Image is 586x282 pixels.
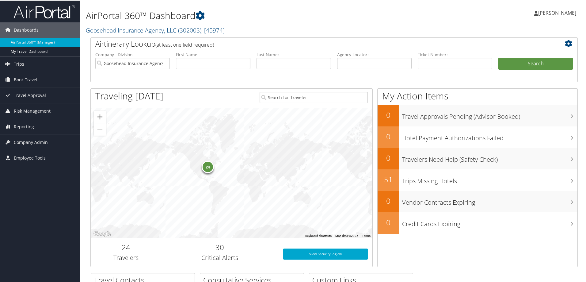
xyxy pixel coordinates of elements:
h1: My Action Items [378,89,577,102]
span: [PERSON_NAME] [538,9,576,16]
h3: Travelers [95,253,157,261]
a: Goosehead Insurance Agency, LLC [86,25,225,34]
h3: Travel Approvals Pending (Advisor Booked) [402,109,577,120]
label: Company - Division: [95,51,170,57]
span: Employee Tools [14,150,46,165]
span: Map data ©2025 [335,234,358,237]
h3: Critical Alerts [166,253,274,261]
a: 0Hotel Payment Authorizations Failed [378,126,577,147]
span: Book Travel [14,71,37,87]
span: (at least one field required) [155,41,214,48]
a: [PERSON_NAME] [534,3,582,21]
h1: AirPortal 360™ Dashboard [86,9,417,21]
h2: 0 [378,131,399,141]
h2: 0 [378,109,399,120]
label: First Name: [176,51,250,57]
div: 24 [202,160,214,172]
h2: 24 [95,241,157,252]
h2: 30 [166,241,274,252]
input: Search for Traveler [260,91,368,102]
span: Trips [14,56,24,71]
img: airportal-logo.png [13,4,75,18]
button: Keyboard shortcuts [305,233,332,238]
h1: Traveling [DATE] [95,89,163,102]
h2: 0 [378,217,399,227]
span: Risk Management [14,103,51,118]
img: Google [92,230,112,238]
h2: 0 [378,152,399,163]
button: Search [498,57,573,69]
h2: 0 [378,195,399,206]
button: Zoom out [94,123,106,135]
a: 0Credit Cards Expiring [378,212,577,233]
a: Terms (opens in new tab) [362,234,371,237]
label: Agency Locator: [337,51,412,57]
a: 0Travelers Need Help (Safety Check) [378,147,577,169]
span: Dashboards [14,22,39,37]
span: Travel Approval [14,87,46,102]
h2: Airtinerary Lookup [95,38,532,48]
span: Company Admin [14,134,48,149]
h3: Hotel Payment Authorizations Failed [402,130,577,142]
label: Ticket Number: [418,51,492,57]
a: 0Travel Approvals Pending (Advisor Booked) [378,104,577,126]
a: 0Vendor Contracts Expiring [378,190,577,212]
h3: Vendor Contracts Expiring [402,195,577,206]
span: ( 302003 ) [178,25,201,34]
h3: Trips Missing Hotels [402,173,577,185]
a: 51Trips Missing Hotels [378,169,577,190]
a: Open this area in Google Maps (opens a new window) [92,230,112,238]
span: , [ 45974 ] [201,25,225,34]
span: Reporting [14,118,34,134]
button: Zoom in [94,110,106,122]
h3: Credit Cards Expiring [402,216,577,228]
label: Last Name: [257,51,331,57]
h3: Travelers Need Help (Safety Check) [402,152,577,163]
a: View SecurityLogic® [283,248,368,259]
h2: 51 [378,174,399,184]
